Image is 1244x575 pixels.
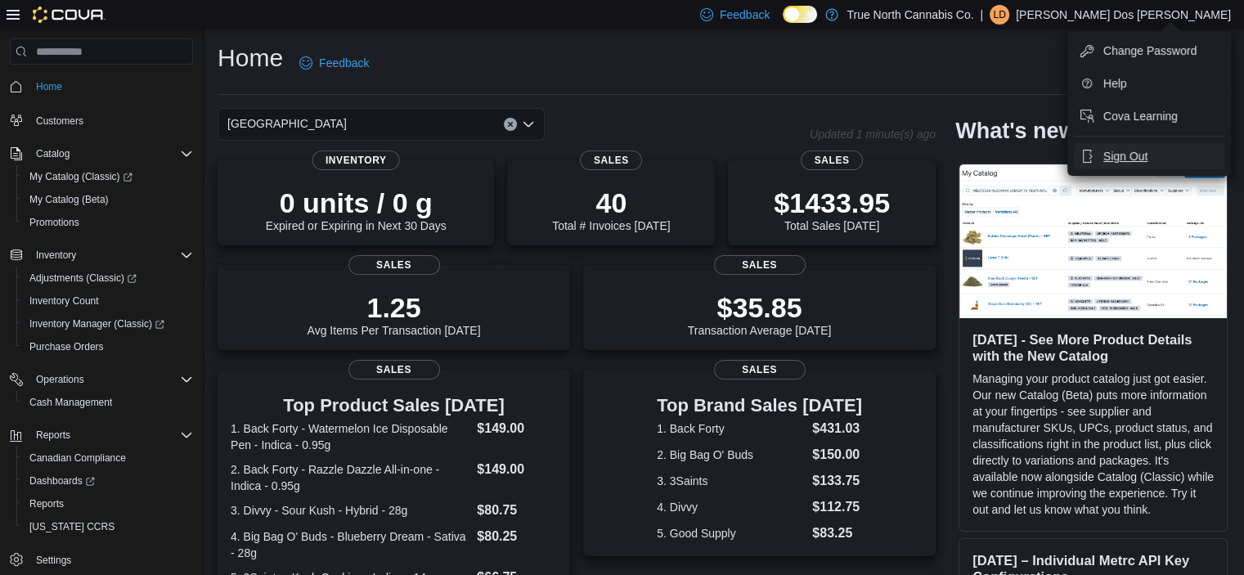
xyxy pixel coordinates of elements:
a: Reports [23,494,70,514]
span: [US_STATE] CCRS [29,520,115,533]
button: Help [1074,70,1224,97]
span: Sign Out [1103,148,1147,164]
h1: Home [218,42,283,74]
dt: 2. Back Forty - Razzle Dazzle All-in-one - Indica - 0.95g [231,461,470,494]
a: Feedback [293,47,375,79]
button: Catalog [3,142,200,165]
span: Inventory [312,150,400,170]
span: Home [36,80,62,93]
dd: $150.00 [812,445,862,465]
div: Expired or Expiring in Next 30 Days [266,186,447,232]
span: [GEOGRAPHIC_DATA] [227,114,347,133]
span: Settings [29,550,193,570]
button: Reports [3,424,200,447]
span: Dashboards [29,474,95,487]
a: My Catalog (Beta) [23,190,115,209]
a: My Catalog (Classic) [23,167,139,186]
span: Adjustments (Classic) [23,268,193,288]
span: Help [1103,75,1127,92]
span: Inventory Count [29,294,99,308]
button: Change Password [1074,38,1224,64]
a: Dashboards [16,469,200,492]
h3: Top Product Sales [DATE] [231,396,557,416]
span: Sales [714,360,806,380]
span: Sales [714,255,806,275]
p: 40 [552,186,670,219]
span: Home [29,76,193,97]
span: LD [993,5,1005,25]
p: $35.85 [688,291,832,324]
span: Change Password [1103,43,1197,59]
span: Reports [29,425,193,445]
h3: Top Brand Sales [DATE] [657,396,862,416]
button: Settings [3,548,200,572]
p: $1433.95 [774,186,890,219]
button: Cova Learning [1074,103,1224,129]
span: Operations [36,373,84,386]
button: Customers [3,108,200,132]
p: True North Cannabis Co. [847,5,973,25]
button: Sign Out [1074,143,1224,169]
span: Promotions [29,216,79,229]
dt: 2. Big Bag O' Buds [657,447,806,463]
button: Clear input [504,118,517,131]
dt: 5. Good Supply [657,525,806,541]
div: Avg Items Per Transaction [DATE] [308,291,481,337]
p: [PERSON_NAME] Dos [PERSON_NAME] [1016,5,1231,25]
a: Purchase Orders [23,337,110,357]
a: Canadian Compliance [23,448,132,468]
span: Inventory [36,249,76,262]
span: My Catalog (Beta) [29,193,109,206]
a: Customers [29,111,90,131]
button: Home [3,74,200,98]
span: Reports [23,494,193,514]
a: Cash Management [23,393,119,412]
button: My Catalog (Beta) [16,188,200,211]
h3: [DATE] - See More Product Details with the New Catalog [972,331,1214,364]
span: Canadian Compliance [23,448,193,468]
dt: 3. Divvy - Sour Kush - Hybrid - 28g [231,502,470,519]
dd: $431.03 [812,419,862,438]
span: Cash Management [23,393,193,412]
span: Customers [29,110,193,130]
button: [US_STATE] CCRS [16,515,200,538]
p: 0 units / 0 g [266,186,447,219]
dd: $80.25 [477,527,557,546]
span: Sales [348,255,440,275]
span: Adjustments (Classic) [29,272,137,285]
div: Total Sales [DATE] [774,186,890,232]
p: | [980,5,983,25]
a: Home [29,77,69,97]
dd: $133.75 [812,471,862,491]
span: Reports [36,429,70,442]
a: Dashboards [23,471,101,491]
input: Dark Mode [783,6,817,23]
p: Managing your product catalog just got easier. Our new Catalog (Beta) puts more information at yo... [972,371,1214,518]
span: Sales [801,150,863,170]
span: Feedback [720,7,770,23]
dt: 1. Back Forty - Watermelon Ice Disposable Pen - Indica - 0.95g [231,420,470,453]
dt: 3. 3Saints [657,473,806,489]
dd: $83.25 [812,523,862,543]
button: Inventory [29,245,83,265]
button: Inventory [3,244,200,267]
button: Open list of options [522,118,535,131]
dt: 4. Divvy [657,499,806,515]
h2: What's new [955,118,1076,144]
span: Customers [36,115,83,128]
dd: $80.75 [477,501,557,520]
span: Washington CCRS [23,517,193,537]
dt: 1. Back Forty [657,420,806,437]
span: Inventory Count [23,291,193,311]
span: Dark Mode [783,23,784,24]
p: Updated 1 minute(s) ago [810,128,936,141]
dd: $112.75 [812,497,862,517]
a: Promotions [23,213,86,232]
span: My Catalog (Classic) [29,170,132,183]
a: Inventory Manager (Classic) [16,312,200,335]
a: Inventory Count [23,291,106,311]
img: Cova [33,7,106,23]
span: Operations [29,370,193,389]
button: Operations [3,368,200,391]
span: Feedback [319,55,369,71]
